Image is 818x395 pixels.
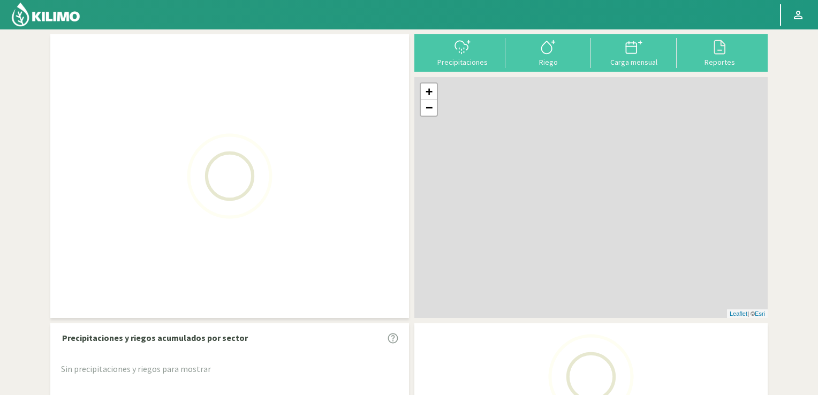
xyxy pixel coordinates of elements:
a: Esri [755,310,765,317]
button: Carga mensual [591,38,677,66]
button: Reportes [677,38,762,66]
button: Precipitaciones [420,38,505,66]
div: Riego [509,58,588,66]
img: Loading... [176,123,283,230]
a: Zoom out [421,100,437,116]
h5: Sin precipitaciones y riegos para mostrar [61,364,398,374]
p: Precipitaciones y riegos acumulados por sector [62,331,248,344]
div: Reportes [680,58,759,66]
a: Zoom in [421,83,437,100]
div: Precipitaciones [423,58,502,66]
div: Carga mensual [594,58,673,66]
button: Riego [505,38,591,66]
a: Leaflet [730,310,747,317]
img: Kilimo [11,2,81,27]
div: | © [727,309,768,318]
